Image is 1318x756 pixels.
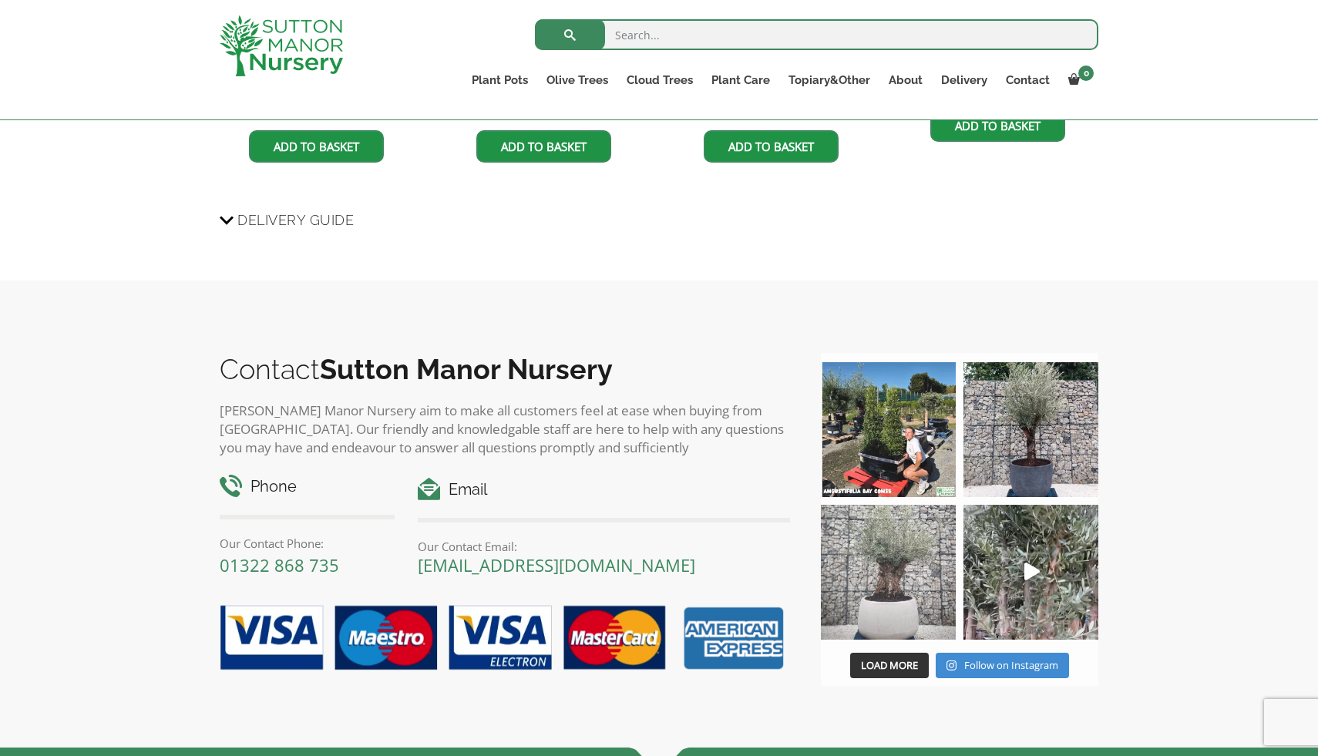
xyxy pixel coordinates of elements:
a: Plant Pots [462,69,537,91]
a: Topiary&Other [779,69,879,91]
b: Sutton Manor Nursery [320,353,613,385]
a: 01322 868 735 [220,553,339,576]
h4: Email [418,478,790,502]
img: logo [220,15,343,76]
span: Delivery Guide [237,206,354,234]
input: Search... [535,19,1098,50]
a: Add to basket: “The Milan Pot 65 Colour Snow White” [704,130,839,163]
img: New arrivals Monday morning of beautiful olive trees 🤩🤩 The weather is beautiful this summer, gre... [963,505,1098,640]
span: Follow on Instagram [964,658,1058,672]
a: Play [963,505,1098,640]
a: Contact [997,69,1059,91]
a: Add to basket: “The Milan Pot 65 Colour Terracotta” [476,130,611,163]
svg: Instagram [946,660,957,671]
a: Instagram Follow on Instagram [936,653,1069,679]
a: About [879,69,932,91]
p: Our Contact Email: [418,537,790,556]
span: 0 [1078,66,1094,81]
img: Our elegant & picturesque Angustifolia Cones are an exquisite addition to your Bay Tree collectio... [821,362,956,497]
button: Load More [850,653,929,679]
h2: Contact [220,353,790,385]
p: Our Contact Phone: [220,534,395,553]
a: Olive Trees [537,69,617,91]
img: A beautiful multi-stem Spanish Olive tree potted in our luxurious fibre clay pots 😍😍 [963,362,1098,497]
a: Add to basket: “The Milan Pot 65 Colour Charcoal” [249,130,384,163]
svg: Play [1024,563,1040,580]
a: Plant Care [702,69,779,91]
a: [EMAIL_ADDRESS][DOMAIN_NAME] [418,553,695,576]
a: Cloud Trees [617,69,702,91]
a: 0 [1059,69,1098,91]
p: [PERSON_NAME] Manor Nursery aim to make all customers feel at ease when buying from [GEOGRAPHIC_D... [220,402,790,457]
a: Delivery [932,69,997,91]
img: Check out this beauty we potted at our nursery today ❤️‍🔥 A huge, ancient gnarled Olive tree plan... [821,505,956,640]
span: Load More [861,658,918,672]
a: Add to basket: “The Milan Pot 65 Colour Clay” [930,109,1065,142]
img: payment-options.png [208,596,790,681]
h4: Phone [220,475,395,499]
